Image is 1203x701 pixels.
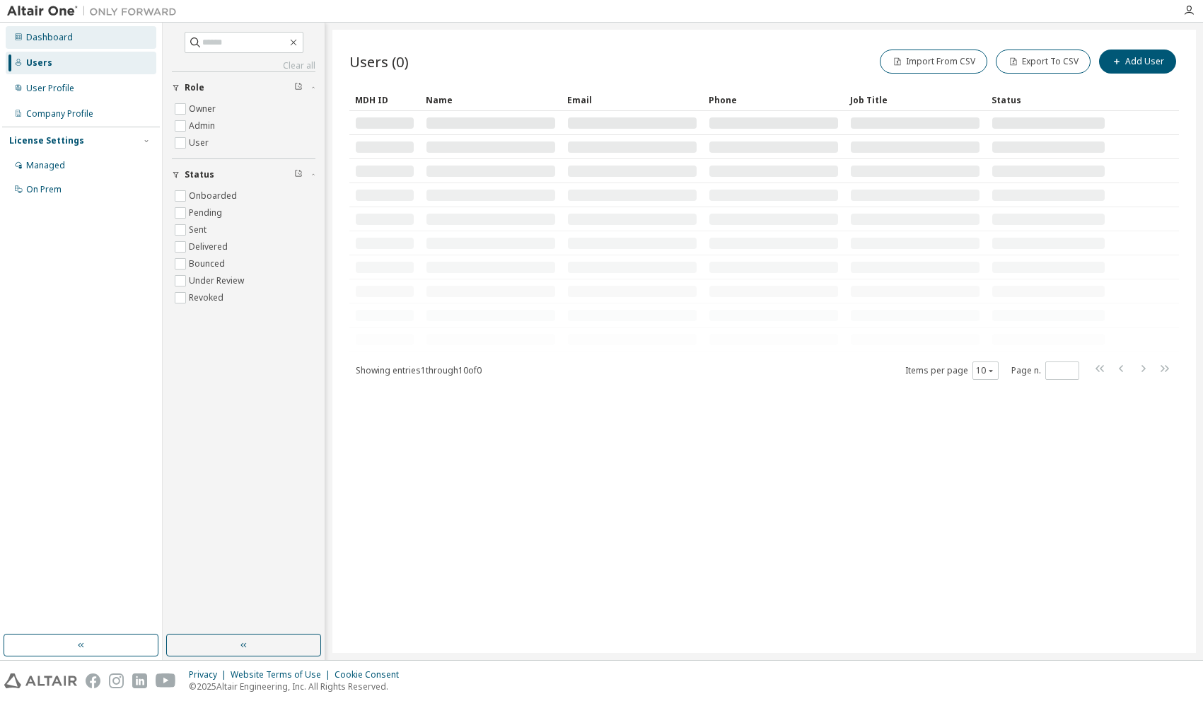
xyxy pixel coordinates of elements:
div: Job Title [850,88,980,111]
button: Role [172,72,315,103]
label: User [189,134,211,151]
div: Privacy [189,669,231,680]
span: Users (0) [349,52,409,71]
button: Export To CSV [996,50,1091,74]
img: linkedin.svg [132,673,147,688]
span: Clear filter [294,82,303,93]
label: Admin [189,117,218,134]
div: Phone [709,88,839,111]
div: Website Terms of Use [231,669,335,680]
img: instagram.svg [109,673,124,688]
span: Page n. [1011,361,1079,380]
div: License Settings [9,135,84,146]
span: Clear filter [294,169,303,180]
img: youtube.svg [156,673,176,688]
span: Status [185,169,214,180]
label: Under Review [189,272,247,289]
button: Add User [1099,50,1176,74]
label: Onboarded [189,187,240,204]
div: On Prem [26,184,62,195]
span: Items per page [905,361,999,380]
div: Status [992,88,1105,111]
div: Name [426,88,556,111]
button: Import From CSV [880,50,987,74]
button: Status [172,159,315,190]
img: facebook.svg [86,673,100,688]
img: Altair One [7,4,184,18]
label: Delivered [189,238,231,255]
div: Company Profile [26,108,93,120]
div: MDH ID [355,88,414,111]
button: 10 [976,365,995,376]
img: altair_logo.svg [4,673,77,688]
label: Owner [189,100,219,117]
div: Cookie Consent [335,669,407,680]
label: Revoked [189,289,226,306]
span: Showing entries 1 through 10 of 0 [356,364,482,376]
span: Role [185,82,204,93]
div: Users [26,57,52,69]
label: Sent [189,221,209,238]
div: Email [567,88,697,111]
div: Dashboard [26,32,73,43]
a: Clear all [172,60,315,71]
div: User Profile [26,83,74,94]
div: Managed [26,160,65,171]
label: Bounced [189,255,228,272]
label: Pending [189,204,225,221]
p: © 2025 Altair Engineering, Inc. All Rights Reserved. [189,680,407,693]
